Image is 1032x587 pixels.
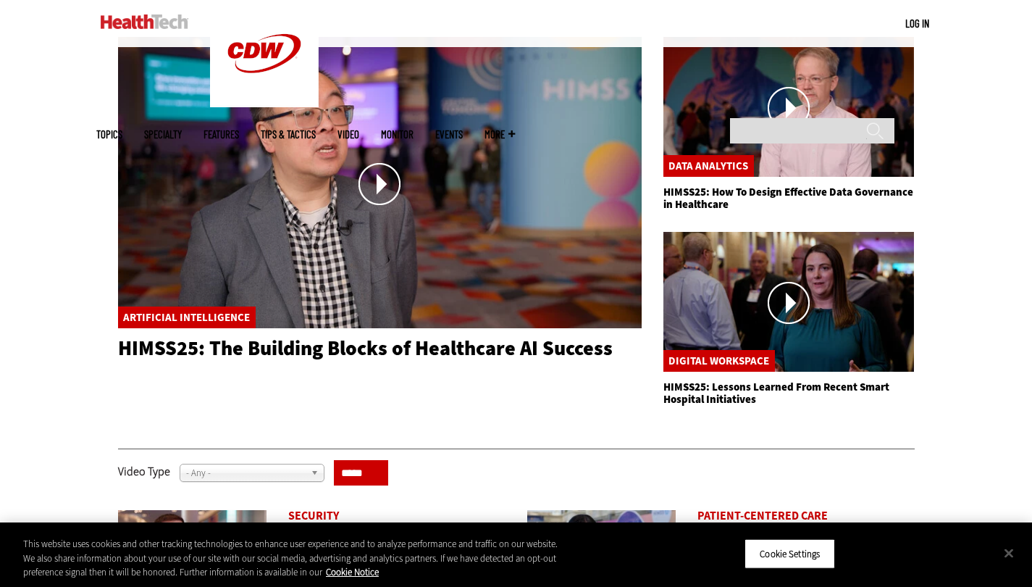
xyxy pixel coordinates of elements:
[663,232,915,372] img: HIMSS Thumbnail
[96,129,122,140] span: Topics
[668,354,769,368] a: Digital Workspace
[210,96,319,111] a: CDW
[663,185,913,212] a: HIMSS25: How To Design Effective Data Governance in Healthcare
[288,508,339,523] a: Security
[905,16,929,31] div: User menu
[118,37,642,328] img: Dr. Eric Poon
[905,17,929,30] a: Log in
[663,380,889,407] a: HIMSS25: Lessons Learned From Recent Smart Hospital Initiatives
[101,14,188,29] img: Home
[337,129,359,140] a: Video
[697,508,828,523] a: Patient-Centered Care
[744,538,835,569] button: Cookie Settings
[23,537,568,580] div: This website uses cookies and other tracking technologies to enhance user experience and to analy...
[993,537,1025,569] button: Close
[663,232,915,374] a: HIMSS Thumbnail
[668,159,748,173] a: Data Analytics
[118,335,613,362] a: HIMSS25: The Building Blocks of Healthcare AI Success
[123,310,250,325] a: Artificial Intelligence
[204,129,239,140] a: Features
[118,455,170,488] label: Video Type
[261,129,316,140] a: Tips & Tactics
[144,129,182,140] span: Specialty
[186,465,305,482] span: - Any -
[484,129,515,140] span: More
[326,566,379,578] a: More information about your privacy
[381,129,414,140] a: MonITor
[118,37,642,330] a: Dr. Eric Poon
[663,37,915,179] a: HIMSS Thumbnail
[435,129,463,140] a: Events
